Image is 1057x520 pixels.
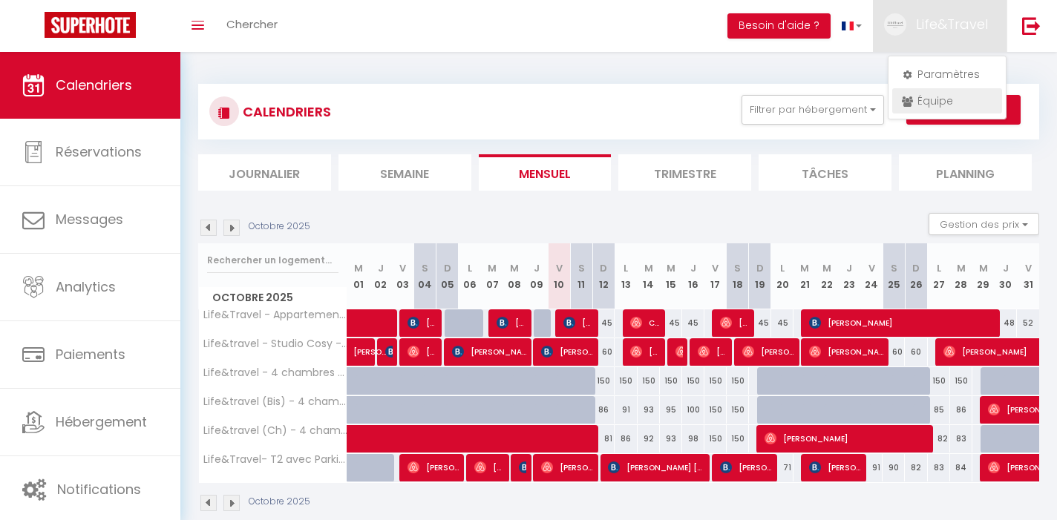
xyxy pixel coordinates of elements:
[198,154,331,191] li: Journalier
[816,243,838,309] th: 22
[592,338,615,366] div: 60
[534,261,540,275] abbr: J
[704,243,727,309] th: 17
[548,243,570,309] th: 10
[759,154,891,191] li: Tâches
[526,243,548,309] th: 09
[201,396,350,407] span: Life&travel (Bis) - 4 chambres - 05 [PERSON_NAME] et [PERSON_NAME] BDX
[592,309,615,337] div: 45
[563,309,593,337] span: [PERSON_NAME]
[860,243,883,309] th: 24
[249,220,310,234] p: Octobre 2025
[638,396,660,424] div: 93
[201,425,350,436] span: Life&travel (Ch) - 4 chambres - 05 [PERSON_NAME] et [PERSON_NAME]
[556,261,563,275] abbr: V
[630,309,660,337] span: Clémence Desbrueres
[1017,309,1039,337] div: 52
[912,261,920,275] abbr: D
[1022,16,1041,35] img: logout
[1025,261,1032,275] abbr: V
[660,309,682,337] div: 45
[916,15,988,33] span: Life&Travel
[1017,243,1039,309] th: 31
[1003,261,1009,275] abbr: J
[937,261,941,275] abbr: L
[592,367,615,395] div: 150
[436,243,459,309] th: 05
[541,453,593,481] span: [PERSON_NAME]
[868,261,875,275] abbr: V
[519,453,526,481] span: [PERSON_NAME]
[479,154,612,191] li: Mensuel
[354,261,363,275] abbr: M
[660,396,682,424] div: 95
[468,261,472,275] abbr: L
[615,367,637,395] div: 150
[883,454,905,481] div: 90
[771,243,793,309] th: 20
[995,243,1017,309] th: 30
[972,243,995,309] th: 29
[727,367,749,395] div: 150
[891,261,897,275] abbr: S
[883,243,905,309] th: 25
[199,287,347,309] span: Octobre 2025
[353,330,387,358] span: [PERSON_NAME]
[667,261,675,275] abbr: M
[727,13,831,39] button: Besoin d'aide ?
[201,367,350,378] span: Life&travel - 4 chambres - 05 [PERSON_NAME] et [PERSON_NAME] BDX
[578,261,585,275] abbr: S
[950,425,972,452] div: 83
[510,261,519,275] abbr: M
[452,338,526,366] span: [PERSON_NAME]
[338,154,471,191] li: Semaine
[809,309,995,337] span: [PERSON_NAME]
[957,261,966,275] abbr: M
[682,243,704,309] th: 16
[57,480,141,498] span: Notifications
[928,454,950,481] div: 83
[690,261,696,275] abbr: J
[592,396,615,424] div: 86
[408,338,437,366] span: [PERSON_NAME]
[600,261,607,275] abbr: D
[249,495,310,509] p: Octobre 2025
[630,338,660,366] span: [PERSON_NAME]
[749,243,771,309] th: 19
[45,12,136,38] img: Super Booking
[950,396,972,424] div: 86
[474,453,504,481] span: [PERSON_NAME]
[698,338,727,366] span: [PERSON_NAME]
[899,154,1032,191] li: Planning
[950,367,972,395] div: 150
[800,261,809,275] abbr: M
[56,210,123,228] span: Messages
[570,243,592,309] th: 11
[929,213,1039,235] button: Gestion des prix
[995,309,1017,337] div: 48
[399,261,406,275] abbr: V
[884,13,906,36] img: ...
[459,243,481,309] th: 06
[928,243,950,309] th: 27
[742,95,884,125] button: Filtrer par hébergement
[950,454,972,481] div: 84
[638,243,660,309] th: 14
[756,261,764,275] abbr: D
[682,396,704,424] div: 100
[727,396,749,424] div: 150
[765,424,928,452] span: [PERSON_NAME]
[408,453,459,481] span: [PERSON_NAME]
[682,367,704,395] div: 150
[481,243,503,309] th: 07
[892,62,1002,87] a: Paramètres
[846,261,852,275] abbr: J
[809,453,861,481] span: [PERSON_NAME]
[749,309,771,337] div: 45
[928,367,950,395] div: 150
[905,243,927,309] th: 26
[727,243,749,309] th: 18
[347,338,370,366] a: [PERSON_NAME]
[660,243,682,309] th: 15
[704,396,727,424] div: 150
